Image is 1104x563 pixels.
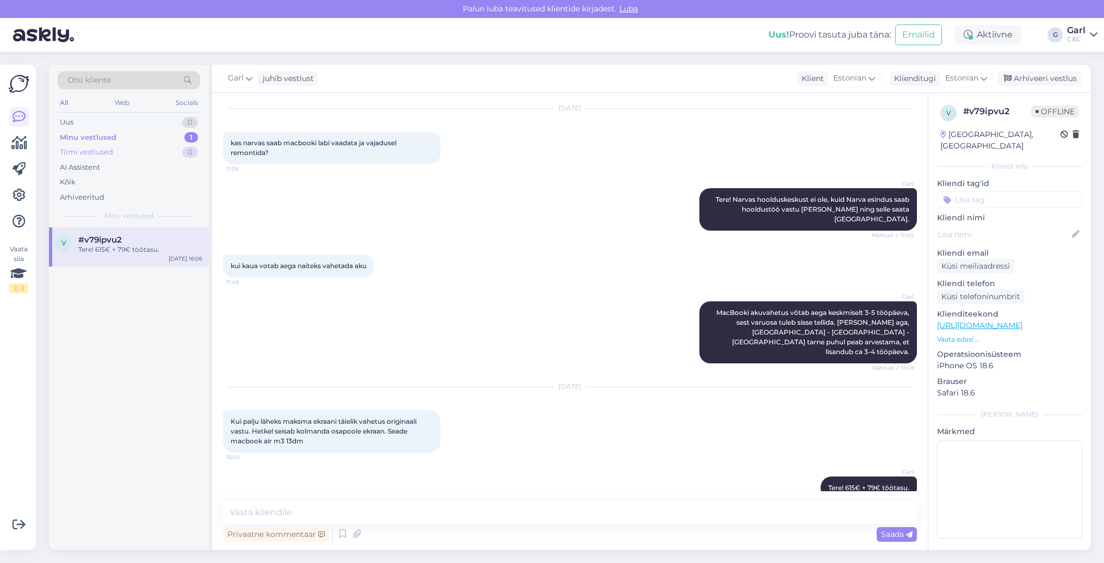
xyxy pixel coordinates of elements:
[937,259,1014,274] div: Küsi meiliaadressi
[184,132,198,143] div: 1
[937,335,1082,344] p: Vaata edasi ...
[616,4,641,14] span: Luba
[890,73,936,84] div: Klienditugi
[228,72,244,84] span: Garl
[937,308,1082,320] p: Klienditeekond
[104,211,153,221] span: Minu vestlused
[223,382,917,392] div: [DATE]
[937,360,1082,372] p: iPhone OS 18.6
[937,426,1082,437] p: Märkmed
[828,484,909,492] span: Tere! 615€ + 79€ töötasu.
[169,255,202,263] div: [DATE] 16:06
[113,96,132,110] div: Web
[9,73,29,94] img: Askly Logo
[768,29,789,40] b: Uus!
[231,262,367,270] span: kui kaua votab aega naiteks vahetada aku
[173,96,200,110] div: Socials
[833,72,866,84] span: Estonian
[60,132,116,143] div: Minu vestlused
[231,139,398,157] span: kas narvas saab macbooki labi vaadata ja vajadusel remontida?
[997,71,1081,86] div: Arhiveeri vestlus
[78,245,202,255] div: Tere! 615€ + 79€ töötasu.
[937,162,1082,171] div: Kliendi info
[873,293,914,301] span: Garl
[60,162,100,173] div: AI Assistent
[895,24,942,45] button: Emailid
[1031,106,1079,117] span: Offline
[937,410,1082,419] div: [PERSON_NAME]
[937,376,1082,387] p: Brauser
[1067,26,1086,35] div: Garl
[716,308,911,356] span: MacBooki akuvahetus võtab aega keskmiselt 3-5 tööpäeva, sest varuosa tuleb sisse tellida. [PERSON...
[60,117,73,128] div: Uus
[937,178,1082,189] p: Kliendi tag'id
[231,417,418,445] span: Kui palju läheks maksma ekraani täielik vahetus originaali vastu. Hetkel seisab kolmanda osapoole...
[946,109,951,117] span: v
[873,468,914,476] span: Garl
[61,239,66,247] span: v
[1047,27,1063,42] div: G
[938,228,1070,240] input: Lisa nimi
[182,147,198,158] div: 0
[881,529,913,539] span: Saada
[78,235,122,245] span: #v79ipvu2
[937,248,1082,259] p: Kliendi email
[937,349,1082,360] p: Operatsioonisüsteem
[9,283,28,293] div: 2 / 3
[60,177,76,188] div: Kõik
[9,244,28,293] div: Vaata siia
[940,129,1060,152] div: [GEOGRAPHIC_DATA], [GEOGRAPHIC_DATA]
[872,231,914,239] span: Nähtud ✓ 11:40
[937,212,1082,224] p: Kliendi nimi
[226,278,267,286] span: 11:48
[797,73,824,84] div: Klient
[182,117,198,128] div: 0
[955,25,1021,45] div: Aktiivne
[1067,26,1097,44] a: GarlC&C
[258,73,314,84] div: juhib vestlust
[60,192,104,203] div: Arhiveeritud
[937,320,1022,330] a: [URL][DOMAIN_NAME]
[963,105,1031,118] div: # v79ipvu2
[937,387,1082,399] p: Safari 18.6
[873,180,914,188] span: Garl
[67,75,111,86] span: Otsi kliente
[945,72,978,84] span: Estonian
[1067,35,1086,44] div: C&C
[872,364,914,372] span: Nähtud ✓ 11:49
[937,191,1082,208] input: Lisa tag
[58,96,70,110] div: All
[768,28,891,41] div: Proovi tasuta juba täna:
[223,103,917,113] div: [DATE]
[226,453,267,461] span: 16:04
[223,527,329,542] div: Privaatne kommentaar
[60,147,113,158] div: Tiimi vestlused
[937,289,1025,304] div: Küsi telefoninumbrit
[226,165,267,173] span: 11:39
[716,195,911,223] span: Tere! Narvas hoolduskeskust ei ole, kuid Narva esindus saab hooldustöö vastu [PERSON_NAME] ning s...
[937,278,1082,289] p: Kliendi telefon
